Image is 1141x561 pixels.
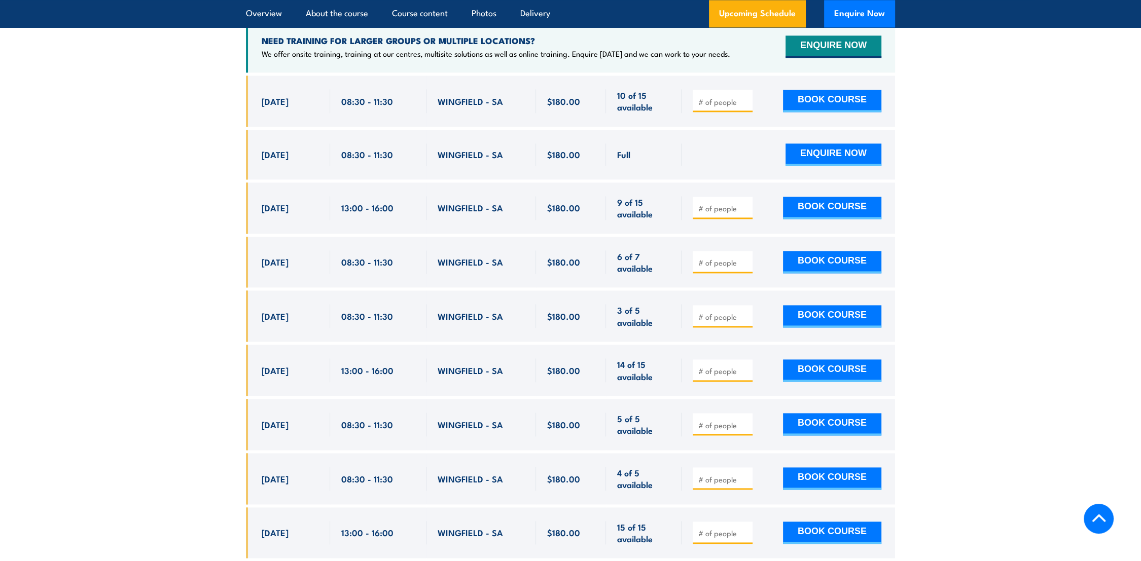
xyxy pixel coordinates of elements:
button: BOOK COURSE [783,90,881,112]
span: [DATE] [262,202,289,213]
span: 6 of 7 available [617,250,670,274]
span: 9 of 15 available [617,196,670,220]
span: [DATE] [262,310,289,322]
span: $180.00 [547,364,580,376]
span: $180.00 [547,527,580,538]
span: 08:30 - 11:30 [341,473,393,484]
input: # of people [698,312,749,322]
span: 08:30 - 11:30 [341,95,393,107]
button: ENQUIRE NOW [786,143,881,166]
span: WINGFIELD - SA [438,95,503,107]
h4: NEED TRAINING FOR LARGER GROUPS OR MULTIPLE LOCATIONS? [262,35,730,46]
span: Full [617,148,630,160]
span: [DATE] [262,364,289,376]
span: 13:00 - 16:00 [341,364,394,376]
button: BOOK COURSE [783,359,881,382]
button: BOOK COURSE [783,197,881,219]
button: BOOK COURSE [783,305,881,327]
input: # of people [698,97,749,107]
button: ENQUIRE NOW [786,35,881,58]
span: 08:30 - 11:30 [341,310,393,322]
span: WINGFIELD - SA [438,473,503,484]
input: # of people [698,474,749,484]
span: $180.00 [547,473,580,484]
span: 08:30 - 11:30 [341,256,393,268]
span: [DATE] [262,419,289,430]
span: $180.00 [547,148,580,160]
span: WINGFIELD - SA [438,310,503,322]
span: 10 of 15 available [617,89,670,113]
button: BOOK COURSE [783,413,881,435]
span: 13:00 - 16:00 [341,527,394,538]
span: 4 of 5 available [617,467,670,491]
input: # of people [698,257,749,268]
span: 08:30 - 11:30 [341,148,393,160]
span: $180.00 [547,95,580,107]
button: BOOK COURSE [783,251,881,273]
input: # of people [698,366,749,376]
span: [DATE] [262,95,289,107]
span: WINGFIELD - SA [438,527,503,538]
span: WINGFIELD - SA [438,256,503,268]
button: BOOK COURSE [783,467,881,490]
p: We offer onsite training, training at our centres, multisite solutions as well as online training... [262,49,730,59]
span: $180.00 [547,310,580,322]
span: 5 of 5 available [617,413,670,436]
span: WINGFIELD - SA [438,202,503,213]
span: [DATE] [262,148,289,160]
span: WINGFIELD - SA [438,419,503,430]
span: WINGFIELD - SA [438,148,503,160]
span: $180.00 [547,419,580,430]
button: BOOK COURSE [783,521,881,544]
input: # of people [698,528,749,538]
span: 08:30 - 11:30 [341,419,393,430]
span: 15 of 15 available [617,521,670,545]
span: $180.00 [547,256,580,268]
input: # of people [698,420,749,430]
span: [DATE] [262,527,289,538]
span: 3 of 5 available [617,304,670,328]
span: 13:00 - 16:00 [341,202,394,213]
input: # of people [698,203,749,213]
span: 14 of 15 available [617,358,670,382]
span: WINGFIELD - SA [438,364,503,376]
span: [DATE] [262,473,289,484]
span: [DATE] [262,256,289,268]
span: $180.00 [547,202,580,213]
